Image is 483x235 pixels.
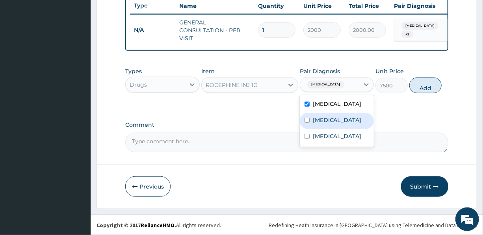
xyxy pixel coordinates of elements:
button: Submit [401,176,448,197]
footer: All rights reserved. [91,215,483,235]
label: Pair Diagnosis [300,67,340,75]
label: [MEDICAL_DATA] [313,116,362,124]
a: RelianceHMO [141,222,175,229]
div: Minimize live chat window [129,4,148,23]
label: Comment [125,122,448,128]
span: [MEDICAL_DATA] [307,81,344,89]
label: [MEDICAL_DATA] [313,100,362,108]
label: Types [125,68,142,75]
td: N/A [130,23,175,37]
span: We're online! [46,68,109,148]
td: GENERAL CONSULTATION - PER VISIT [175,15,254,46]
label: Unit Price [375,67,404,75]
button: Add [409,78,442,93]
div: Chat with us now [41,44,132,54]
button: Previous [125,176,171,197]
div: Redefining Heath Insurance in [GEOGRAPHIC_DATA] using Telemedicine and Data Science! [269,221,477,229]
label: [MEDICAL_DATA] [313,132,362,140]
span: + 2 [401,31,413,39]
img: d_794563401_company_1708531726252_794563401 [15,39,32,59]
strong: Copyright © 2017 . [97,222,176,229]
textarea: Type your message and hit 'Enter' [4,154,150,181]
div: ROCEPHINE INJ 1G [206,81,258,89]
div: Drugs [130,81,147,89]
span: [MEDICAL_DATA] [401,22,438,30]
label: Item [201,67,215,75]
